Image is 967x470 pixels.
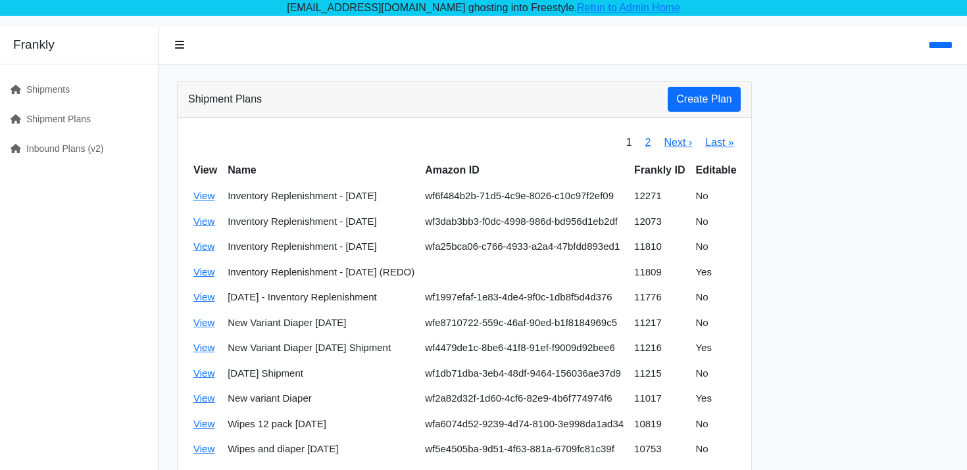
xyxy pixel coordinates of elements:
[222,411,420,437] td: Wipes 12 pack [DATE]
[222,285,420,310] td: [DATE] - Inventory Replenishment
[629,183,690,209] td: 12271
[188,157,222,183] th: View
[629,386,690,411] td: 11017
[193,291,214,302] a: View
[420,436,629,462] td: wf5e4505ba-9d51-4f63-881a-6709fc81c39f
[193,392,214,404] a: View
[690,209,741,235] td: No
[629,335,690,361] td: 11216
[193,216,214,227] a: View
[629,157,690,183] th: Frankly ID
[690,157,741,183] th: Editable
[629,310,690,336] td: 11217
[690,436,741,462] td: No
[193,190,214,201] a: View
[690,310,741,336] td: No
[629,209,690,235] td: 12073
[193,418,214,429] a: View
[222,361,420,387] td: [DATE] Shipment
[690,260,741,285] td: Yes
[620,128,639,157] span: 1
[193,317,214,328] a: View
[690,234,741,260] td: No
[420,335,629,361] td: wf4479de1c-8be6-41f8-91ef-f9009d92bee6
[420,411,629,437] td: wfa6074d52-9239-4d74-8100-3e998da1ad34
[222,260,420,285] td: Inventory Replenishment - [DATE] (REDO)
[420,183,629,209] td: wf6f484b2b-71d5-4c9e-8026-c10c97f2ef09
[577,2,680,13] a: Retun to Admin Home
[193,367,214,379] a: View
[629,436,690,462] td: 10753
[193,443,214,454] a: View
[420,386,629,411] td: wf2a82d32f-1d60-4cf6-82e9-4b6f774974f6
[629,285,690,310] td: 11776
[420,310,629,336] td: wfe8710722-559c-46af-90ed-b1f8184969c5
[629,411,690,437] td: 10819
[222,386,420,411] td: New variant Diaper
[664,137,692,148] a: Next ›
[629,361,690,387] td: 11215
[690,285,741,310] td: No
[193,266,214,277] a: View
[690,386,741,411] td: Yes
[645,137,651,148] a: 2
[420,157,629,183] th: Amazon ID
[420,285,629,310] td: wf1997efaf-1e83-4de4-9f0c-1db8f5d4d376
[222,310,420,336] td: New Variant Diaper [DATE]
[222,209,420,235] td: Inventory Replenishment - [DATE]
[668,87,741,112] button: Create Plan
[690,411,741,437] td: No
[620,128,741,157] nav: pager
[193,342,214,353] a: View
[420,234,629,260] td: wfa25bca06-c766-4933-a2a4-47bfdd893ed1
[188,93,262,105] h3: Shipment Plans
[420,209,629,235] td: wf3dab3bb3-f0dc-4998-986d-bd956d1eb2df
[420,361,629,387] td: wf1db71dba-3eb4-48df-9464-156036ae37d9
[690,361,741,387] td: No
[690,183,741,209] td: No
[193,241,214,252] a: View
[629,234,690,260] td: 11810
[222,234,420,260] td: Inventory Replenishment - [DATE]
[222,335,420,361] td: New Variant Diaper [DATE] Shipment
[222,436,420,462] td: Wipes and diaper [DATE]
[222,157,420,183] th: Name
[629,260,690,285] td: 11809
[222,183,420,209] td: Inventory Replenishment - [DATE]
[705,137,734,148] a: Last »
[690,335,741,361] td: Yes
